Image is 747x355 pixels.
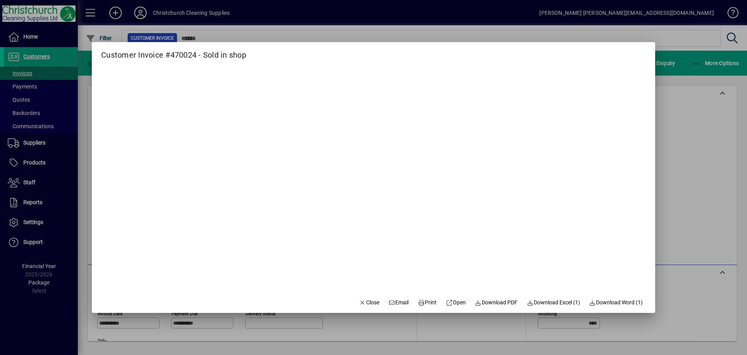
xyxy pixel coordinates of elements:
span: Print [418,298,437,307]
button: Close [356,296,382,310]
h2: Customer Invoice #470024 - Sold in shop [92,42,256,61]
button: Email [386,296,412,310]
span: Download Word (1) [589,298,643,307]
a: Open [443,296,469,310]
span: Close [359,298,379,307]
a: Download PDF [472,296,521,310]
span: Download Excel (1) [527,298,580,307]
button: Download Word (1) [586,296,646,310]
span: Email [389,298,409,307]
button: Print [415,296,440,310]
span: Download PDF [475,298,518,307]
span: Open [446,298,466,307]
button: Download Excel (1) [524,296,583,310]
